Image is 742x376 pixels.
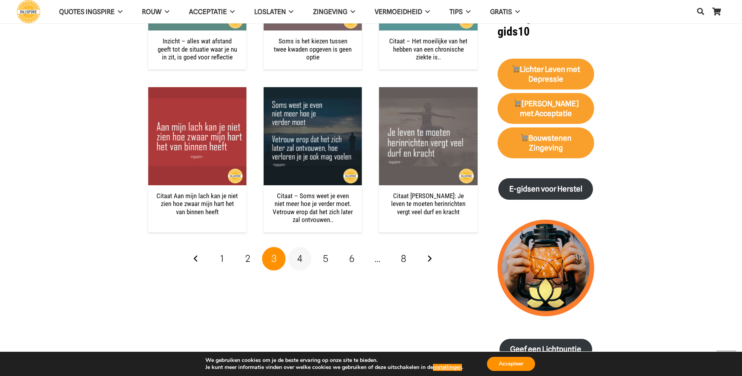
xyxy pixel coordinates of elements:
a: Citaat – Het moeilijke van het hebben van een chronische ziekte is.. [389,37,467,61]
a: Zingeving [303,2,365,22]
a: Acceptatie [179,2,244,22]
strong: Bouwstenen Zingeving [520,134,571,152]
a: Pagina 8 [392,247,415,270]
p: Je kunt meer informatie vinden over welke cookies we gebruiken of deze uitschakelen in de . [205,364,463,371]
span: 6 [349,253,354,264]
a: Citaat – Soms weet je even niet meer hoe je verder moet. Vetrouw erop dat het zich later zal ontv... [273,192,353,224]
span: Zingeving [313,8,347,16]
span: 8 [401,253,406,264]
a: Citaat Aan mijn lach kan je niet zien hoe zwaar mijn hart het van binnen heeft [156,192,238,216]
strong: E-gidsen voor Herstel [509,184,582,193]
p: We gebruiken cookies om je de beste ervaring op onze site te bieden. [205,357,463,364]
strong: Geef een Lichtpuntje [510,345,581,354]
span: 3 [271,253,277,264]
a: 🛒Bouwstenen Zingeving [498,127,594,159]
span: TIPS [449,8,463,16]
a: Loslaten [244,2,304,22]
a: ROUW [132,2,179,22]
a: E-gidsen voor Herstel [498,178,593,200]
button: instellingen [433,364,462,371]
a: Citaat Inge van Ingspire: Je leven te moeten herinrichten vergt veel durf en kracht [379,88,477,96]
img: lichtpuntjes voor in donkere tijden [498,220,594,316]
span: ROUW [142,8,162,16]
a: TIPS [440,2,480,22]
span: 1 [220,253,224,264]
img: Citaat Inge van Ingspire: Je leven te moeten herinrichten vergt veel durf en kracht [379,87,477,185]
a: Terug naar top [717,351,736,370]
img: Kwetsbare maar mooie spreuk van Ingspire.nl [148,87,246,185]
img: 🛒 [514,99,521,107]
a: Pagina 1 [210,247,234,270]
span: 4 [297,253,302,264]
strong: Lichter Leven met Depressie [511,65,580,84]
img: 🛒 [512,65,519,72]
a: 🛒Lichter Leven met Depressie [498,59,594,90]
a: GRATIS [480,2,530,22]
a: Zoeken [693,2,708,21]
a: Pagina 6 [340,247,363,270]
span: QUOTES INGSPIRE [59,8,115,16]
a: Inzicht – alles wat afstand geeft tot de situatie waar je nu in zit, is goed voor reflectie [158,37,237,61]
span: Loslaten [254,8,286,16]
a: Pagina 4 [288,247,312,270]
button: Accepteer [487,357,535,371]
a: Citaat – Soms weet je even niet meer hoe je verder moet. Vetrouw erop dat het zich later zal ontv... [264,88,362,96]
span: GRATIS [490,8,512,16]
a: 🛒[PERSON_NAME] met Acceptatie [498,93,594,124]
img: 🛒 [521,134,528,141]
a: Geef een Lichtpuntje [499,339,592,360]
a: Pagina 2 [236,247,260,270]
img: Citaat inge: Soms weet je even niet meer hoe je verder moet. Vertrouw erop dat het zich later zal... [264,87,362,185]
span: 5 [323,253,328,264]
span: Acceptatie [189,8,227,16]
a: QUOTES INGSPIRE [49,2,132,22]
strong: [PERSON_NAME] met Acceptatie [513,99,579,118]
span: Pagina 3 [262,247,286,270]
a: Soms is het kiezen tussen twee kwaden opgeven is geen optie [274,37,352,61]
a: Citaat [PERSON_NAME]: Je leven te moeten herinrichten vergt veel durf en kracht [391,192,465,216]
span: … [366,247,390,270]
a: Pagina 5 [314,247,338,270]
span: VERMOEIDHEID [375,8,422,16]
span: 2 [245,253,250,264]
a: Citaat Aan mijn lach kan je niet zien hoe zwaar mijn hart het van binnen heeft [148,88,246,96]
a: VERMOEIDHEID [365,2,440,22]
